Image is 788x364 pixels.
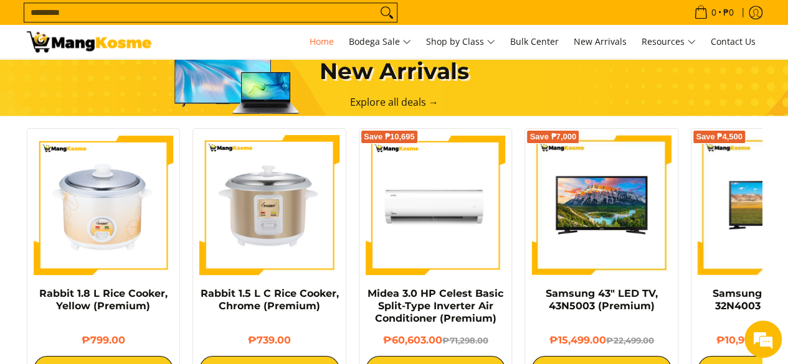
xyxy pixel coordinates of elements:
[420,25,501,58] a: Shop by Class
[442,335,488,345] del: ₱71,298.00
[303,25,340,58] a: Home
[164,25,762,58] nav: Main Menu
[364,133,415,141] span: Save ₱10,695
[635,25,702,58] a: Resources
[504,25,565,58] a: Bulk Center
[34,334,174,347] h6: ₱799.00
[710,8,718,17] span: 0
[39,287,168,312] a: Rabbit 1.8 L Rice Cooker, Yellow (Premium)
[310,35,334,47] span: Home
[642,34,696,50] span: Resources
[199,334,339,347] h6: ₱739.00
[546,287,658,312] a: Samsung 43" LED TV, 43N5003 (Premium)
[343,25,417,58] a: Bodega Sale
[199,135,339,275] img: https://mangkosme.com/products/rabbit-1-5-l-c-rice-cooker-chrome-class-a
[721,8,736,17] span: ₱0
[690,6,738,19] span: •
[377,3,397,22] button: Search
[366,334,506,347] h6: ₱60,603.00
[200,287,338,312] a: Rabbit 1.5 L C Rice Cooker, Chrome (Premium)
[606,335,654,345] del: ₱22,499.00
[366,135,506,275] img: Midea 3.0 HP Celest Basic Split-Type Inverter Air Conditioner (Premium)
[349,34,411,50] span: Bodega Sale
[567,25,633,58] a: New Arrivals
[27,31,151,52] img: Mang Kosme: Your Home Appliances Warehouse Sale Partner!
[696,133,743,141] span: Save ₱4,500
[531,135,672,275] img: samsung-43-inch-led-tv-full-view- mang-kosme
[368,287,503,324] a: Midea 3.0 HP Celest Basic Split-Type Inverter Air Conditioner (Premium)
[426,34,495,50] span: Shop by Class
[574,35,627,47] span: New Arrivals
[705,25,762,58] a: Contact Us
[34,135,174,275] img: https://mangkosme.com/products/rabbit-1-8-l-rice-cooker-yellow-class-a
[510,35,559,47] span: Bulk Center
[529,133,576,141] span: Save ₱7,000
[711,35,756,47] span: Contact Us
[531,334,672,347] h6: ₱15,499.00
[350,95,439,109] a: Explore all deals →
